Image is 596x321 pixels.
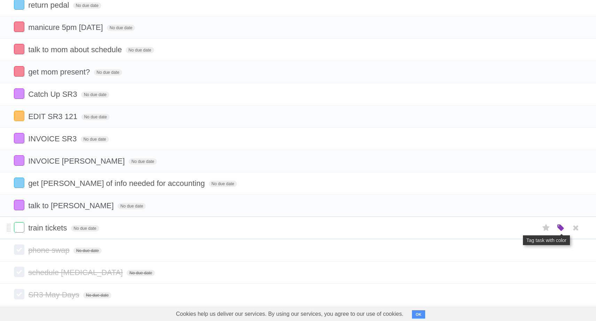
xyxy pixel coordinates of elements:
[14,178,24,188] label: Done
[73,2,101,9] span: No due date
[28,179,207,188] span: get [PERSON_NAME] of info needed for accounting
[14,88,24,99] label: Done
[126,47,154,53] span: No due date
[209,181,237,187] span: No due date
[73,248,102,254] span: No due date
[71,225,99,232] span: No due date
[127,270,155,276] span: No due date
[169,307,411,321] span: Cookies help us deliver our services. By using our services, you agree to our use of cookies.
[28,224,69,232] span: train tickets
[14,289,24,299] label: Done
[28,68,92,76] span: get mom present?
[81,92,109,98] span: No due date
[28,201,116,210] span: talk to [PERSON_NAME]
[14,22,24,32] label: Done
[28,246,71,255] span: phone swap
[14,267,24,277] label: Done
[14,200,24,210] label: Done
[83,292,111,298] span: No due date
[28,45,124,54] span: talk to mom about schedule
[28,90,79,99] span: Catch Up SR3
[14,155,24,166] label: Done
[28,23,105,32] span: manicure 5pm [DATE]
[28,268,125,277] span: schedule [MEDICAL_DATA]
[14,44,24,54] label: Done
[107,25,135,31] span: No due date
[28,134,78,143] span: INVOICE SR3
[14,111,24,121] label: Done
[28,112,79,121] span: EDIT SR3 121
[28,157,127,165] span: INVOICE [PERSON_NAME]
[81,114,110,120] span: No due date
[14,244,24,255] label: Done
[28,290,81,299] span: SR3 May Days
[412,310,426,319] button: OK
[28,1,71,9] span: return pedal
[14,222,24,233] label: Done
[118,203,146,209] span: No due date
[129,158,157,165] span: No due date
[94,69,122,76] span: No due date
[81,136,109,142] span: No due date
[14,133,24,143] label: Done
[14,66,24,77] label: Done
[540,222,553,234] label: Star task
